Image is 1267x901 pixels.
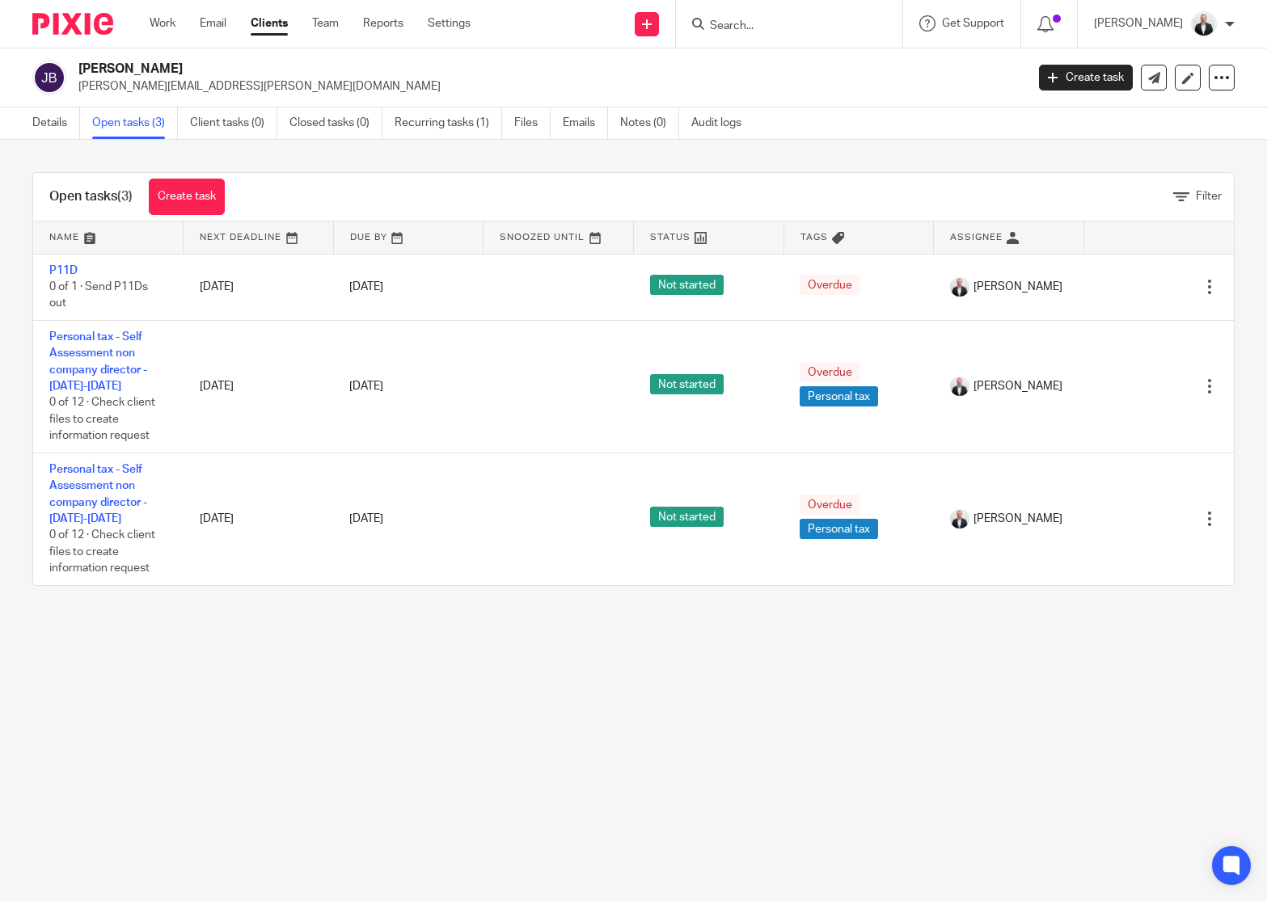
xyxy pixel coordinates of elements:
span: [PERSON_NAME] [973,378,1062,394]
span: Not started [650,507,724,527]
a: Notes (0) [620,107,679,139]
span: Overdue [800,495,860,515]
a: Audit logs [691,107,754,139]
span: 0 of 12 · Check client files to create information request [49,397,155,441]
img: _SKY9589-Edit-2.jpeg [950,277,969,297]
span: [DATE] [349,281,383,293]
input: Search [708,19,854,34]
a: Work [150,15,175,32]
td: [DATE] [184,320,334,453]
a: Recurring tasks (1) [395,107,502,139]
span: Not started [650,374,724,394]
img: Pixie [32,13,113,35]
img: _SKY9589-Edit-2.jpeg [1191,11,1217,37]
a: Personal tax - Self Assessment non company director - [DATE]-[DATE] [49,331,147,392]
a: Client tasks (0) [190,107,277,139]
a: Clients [251,15,288,32]
a: Details [32,107,80,139]
a: Email [200,15,226,32]
span: Personal tax [800,519,878,539]
span: Status [650,233,691,242]
span: [PERSON_NAME] [973,511,1062,527]
td: [DATE] [184,254,334,320]
span: Overdue [800,275,860,295]
h1: Open tasks [49,188,133,205]
span: [PERSON_NAME] [973,279,1062,295]
span: Overdue [800,362,860,382]
a: Team [312,15,339,32]
span: 0 of 12 · Check client files to create information request [49,529,155,574]
span: Not started [650,275,724,295]
a: Emails [563,107,608,139]
p: [PERSON_NAME][EMAIL_ADDRESS][PERSON_NAME][DOMAIN_NAME] [78,78,1015,95]
span: Tags [800,233,828,242]
span: Snoozed Until [500,233,585,242]
span: Filter [1196,191,1222,202]
span: Get Support [942,18,1004,29]
a: Personal tax - Self Assessment non company director - [DATE]-[DATE] [49,464,147,524]
img: svg%3E [32,61,66,95]
a: Create task [1039,65,1133,91]
img: _SKY9589-Edit-2.jpeg [950,377,969,396]
span: [DATE] [349,513,383,524]
a: Reports [363,15,403,32]
a: Open tasks (3) [92,107,178,139]
p: [PERSON_NAME] [1094,15,1183,32]
a: Create task [149,179,225,215]
td: [DATE] [184,453,334,584]
a: Closed tasks (0) [289,107,382,139]
span: 0 of 1 · Send P11Ds out [49,281,148,309]
h2: [PERSON_NAME] [78,61,827,78]
a: Settings [428,15,471,32]
img: _SKY9589-Edit-2.jpeg [950,509,969,528]
span: Personal tax [800,386,878,406]
span: [DATE] [349,381,383,392]
a: P11D [49,265,78,276]
a: Files [514,107,551,139]
span: (3) [117,190,133,203]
